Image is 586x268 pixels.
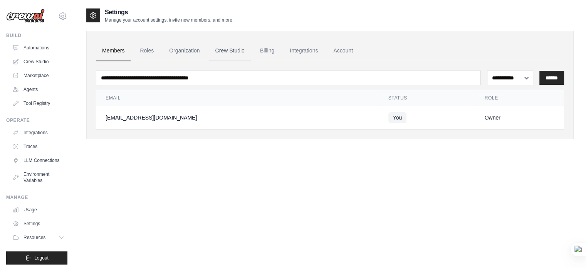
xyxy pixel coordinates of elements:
a: Roles [134,40,160,61]
a: Billing [254,40,280,61]
span: Logout [34,255,49,261]
h2: Settings [105,8,233,17]
div: Operate [6,117,67,123]
div: Owner [485,114,555,121]
a: Members [96,40,131,61]
a: Agents [9,83,67,96]
div: Build [6,32,67,39]
a: Crew Studio [9,56,67,68]
a: Marketplace [9,69,67,82]
th: Email [96,90,379,106]
a: Integrations [9,126,67,139]
div: Manage [6,194,67,201]
button: Resources [9,231,67,244]
p: Manage your account settings, invite new members, and more. [105,17,233,23]
a: Usage [9,204,67,216]
span: You [388,112,407,123]
a: Automations [9,42,67,54]
button: Logout [6,251,67,265]
a: LLM Connections [9,154,67,167]
th: Status [379,90,475,106]
img: Logo [6,9,45,24]
a: Environment Variables [9,168,67,187]
a: Integrations [284,40,324,61]
div: [EMAIL_ADDRESS][DOMAIN_NAME] [106,114,370,121]
a: Crew Studio [209,40,251,61]
a: Organization [163,40,206,61]
a: Traces [9,140,67,153]
span: Resources [24,234,45,241]
th: Role [475,90,564,106]
a: Settings [9,217,67,230]
a: Tool Registry [9,97,67,110]
a: Account [327,40,359,61]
